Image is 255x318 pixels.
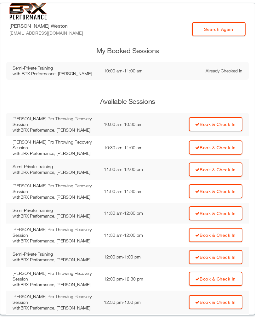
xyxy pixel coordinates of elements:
td: 11:00 am - 11:30 am [101,180,163,203]
h3: My Booked Sessions [6,46,249,56]
div: [PERSON_NAME] Pro Throwing Recovery Session [13,183,98,194]
div: [PERSON_NAME] Pro Throwing Recovery Session [13,139,98,150]
td: 11:30 am - 12:30 pm [101,203,163,224]
td: 12:00 pm - 1:00 pm [101,247,163,267]
div: with BRX Performance, [PERSON_NAME] [13,169,98,175]
div: with BRX Performance, [PERSON_NAME] [13,71,98,77]
a: Book & Check In [189,206,242,220]
h3: Available Sessions [6,97,249,106]
a: Book & Check In [189,117,242,131]
div: with BRX Performance, [PERSON_NAME] [13,150,98,156]
div: Semi-Private Training [13,65,98,71]
div: Semi-Private Training [13,207,98,213]
div: with BRX Performance, [PERSON_NAME] [13,127,98,133]
td: 11:30 am - 12:00 pm [101,224,163,247]
div: Semi-Private Training [13,164,98,169]
div: [PERSON_NAME] Pro Throwing Recovery Session [13,116,98,127]
div: with BRX Performance, [PERSON_NAME] [13,194,98,200]
td: 12:00 pm - 12:30 pm [101,267,163,291]
label: [PERSON_NAME] Weston [9,22,83,36]
a: Search Again [192,22,246,36]
div: Semi-Private Training [13,251,98,257]
div: [EMAIL_ADDRESS][DOMAIN_NAME] [9,30,83,36]
div: with BRX Performance, [PERSON_NAME] [13,305,98,311]
td: 10:00 am - 10:30 am [101,113,163,136]
a: Book & Check In [189,140,242,155]
div: [PERSON_NAME] Pro Throwing Recovery Session [13,294,98,305]
div: [PERSON_NAME] Pro Throwing Recovery Session [13,270,98,282]
td: 10:30 am - 11:00 am [101,136,163,159]
td: 12:30 pm - 1:00 pm [101,291,163,314]
img: 6f7da32581c89ca25d665dc3aae533e4f14fe3ef_original.svg [9,3,47,20]
a: Book & Check In [189,295,242,309]
td: 10:00 am - 11:00 am [101,62,174,80]
div: [PERSON_NAME] Pro Throwing Recovery Session [13,227,98,238]
div: with BRX Performance, [PERSON_NAME] [13,213,98,219]
div: with BRX Performance, [PERSON_NAME] [13,238,98,244]
div: with BRX Performance, [PERSON_NAME] [13,257,98,263]
a: Book & Check In [189,250,242,264]
td: 11:00 am - 12:00 pm [101,159,163,180]
a: Book & Check In [189,228,242,242]
a: Book & Check In [189,162,242,177]
td: Already Checked In [174,62,249,80]
a: Book & Check In [189,272,242,286]
a: Book & Check In [189,184,242,198]
div: with BRX Performance, [PERSON_NAME] [13,282,98,287]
